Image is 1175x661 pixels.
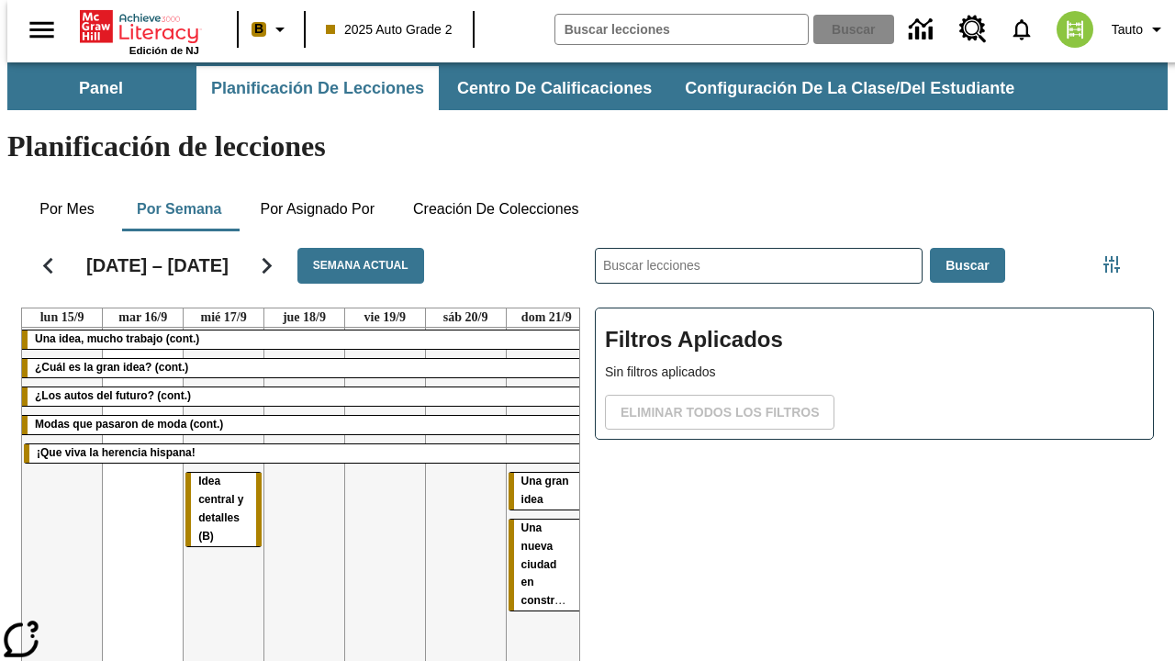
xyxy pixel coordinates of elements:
p: Sin filtros aplicados [605,363,1144,382]
span: Una gran idea [521,475,569,506]
button: Perfil/Configuración [1104,13,1175,46]
button: Menú lateral de filtros [1093,246,1130,283]
button: Abrir el menú lateral [15,3,69,57]
div: Una gran idea [509,473,585,510]
button: Centro de calificaciones [442,66,666,110]
button: Panel [9,66,193,110]
a: 15 de septiembre de 2025 [37,308,88,327]
span: Modas que pasaron de moda (cont.) [35,418,223,431]
a: Portada [80,8,199,45]
a: 18 de septiembre de 2025 [279,308,330,327]
div: Subbarra de navegación [7,66,1031,110]
button: Por semana [122,187,236,231]
a: 20 de septiembre de 2025 [440,308,492,327]
button: Semana actual [297,248,424,284]
button: Seguir [243,242,290,289]
div: Idea central y detalles (B) [185,473,262,546]
button: Por asignado por [245,187,389,231]
span: ¡Que viva la herencia hispana! [37,446,196,459]
div: Una idea, mucho trabajo (cont.) [22,330,587,349]
div: ¡Que viva la herencia hispana! [24,444,585,463]
div: ¿Cuál es la gran idea? (cont.) [22,359,587,377]
span: Edición de NJ [129,45,199,56]
div: Subbarra de navegación [7,62,1168,110]
button: Buscar [930,248,1004,284]
div: Portada [80,6,199,56]
h2: [DATE] – [DATE] [86,254,229,276]
a: 16 de septiembre de 2025 [115,308,171,327]
img: avatar image [1057,11,1093,48]
span: ¿Los autos del futuro? (cont.) [35,389,191,402]
button: Boost El color de la clase es anaranjado claro. Cambiar el color de la clase. [244,13,298,46]
span: Una nueva ciudad en construcción [521,521,590,608]
div: Una nueva ciudad en construcción [509,520,585,611]
a: Notificaciones [998,6,1046,53]
button: Creación de colecciones [398,187,594,231]
button: Escoja un nuevo avatar [1046,6,1104,53]
span: B [254,17,263,40]
span: Una idea, mucho trabajo (cont.) [35,332,199,345]
div: ¿Los autos del futuro? (cont.) [22,387,587,406]
a: Centro de recursos, Se abrirá en una pestaña nueva. [948,5,998,54]
button: Planificación de lecciones [196,66,439,110]
h2: Filtros Aplicados [605,318,1144,363]
a: 19 de septiembre de 2025 [361,308,410,327]
h1: Planificación de lecciones [7,129,1168,163]
div: Modas que pasaron de moda (cont.) [22,416,587,434]
span: Idea central y detalles (B) [198,475,243,543]
a: Centro de información [898,5,948,55]
input: Buscar lecciones [596,249,922,283]
button: Configuración de la clase/del estudiante [670,66,1029,110]
span: 2025 Auto Grade 2 [326,20,453,39]
input: Buscar campo [555,15,808,44]
a: 21 de septiembre de 2025 [518,308,576,327]
div: Filtros Aplicados [595,308,1154,440]
button: Regresar [25,242,72,289]
span: Tauto [1112,20,1143,39]
a: 17 de septiembre de 2025 [197,308,251,327]
button: Por mes [21,187,113,231]
span: ¿Cuál es la gran idea? (cont.) [35,361,188,374]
